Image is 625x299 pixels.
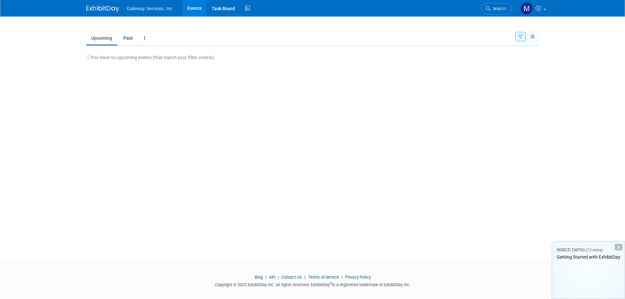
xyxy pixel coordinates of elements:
[276,275,281,280] span: |
[552,246,625,253] div: Watch Demo
[269,275,275,280] a: API
[255,275,263,280] a: Blog
[490,6,506,11] span: Search
[345,275,371,280] a: Privacy Policy
[303,275,307,280] span: |
[615,244,622,250] div: Dismiss
[86,6,119,12] img: ExhibitDay
[118,32,138,44] a: Past
[552,254,625,260] div: Getting Started with ExhibitDay
[86,55,215,60] span: You have no upcoming events (that match your filter criteria).
[264,275,268,280] span: |
[520,2,533,15] img: Mariah Copp
[586,248,603,252] span: (13 mins)
[482,3,512,14] a: Search
[330,282,332,285] sup: ®
[127,6,173,11] span: Gateway Services, Inc
[308,275,339,280] a: Terms of Service
[340,275,344,280] span: |
[281,275,302,280] a: Contact Us
[86,32,117,44] a: Upcoming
